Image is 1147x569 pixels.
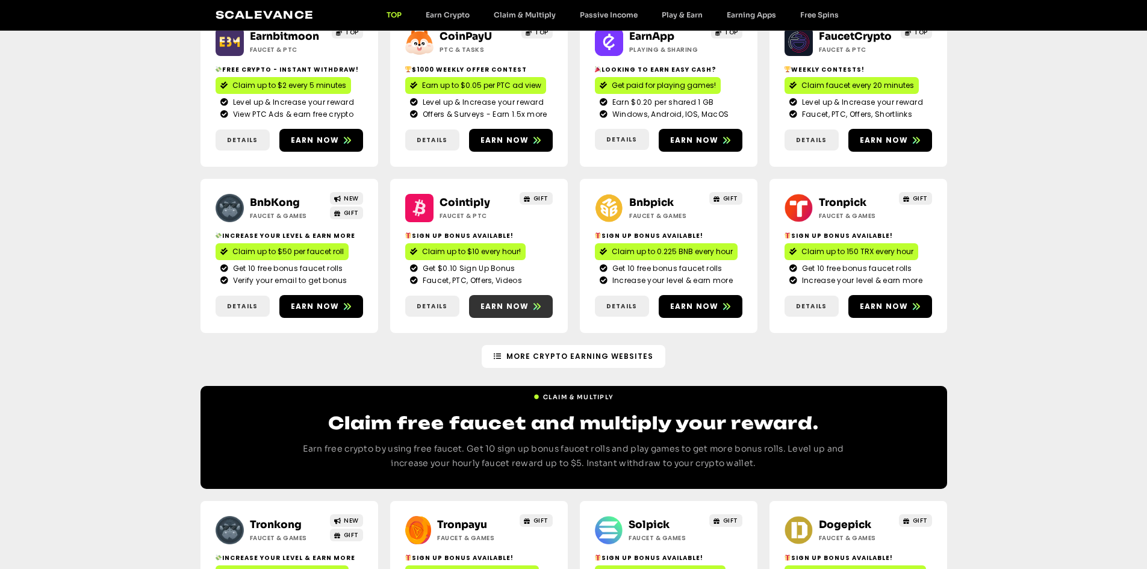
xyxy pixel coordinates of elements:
span: More Crypto Earning Websites [506,351,653,362]
span: Claim faucet every 20 minutes [801,80,914,91]
h2: Faucet & Games [250,533,325,543]
h2: Sign Up Bonus Available! [595,231,742,240]
span: TOP [535,28,549,37]
h2: Looking to Earn Easy Cash? [595,65,742,74]
a: Claim up to $50 per faucet roll [216,243,349,260]
a: GIFT [709,514,742,527]
a: TOP [711,26,742,39]
span: Details [417,135,447,145]
span: Earn now [860,301,909,312]
span: Get $0.10 Sign Up Bonus [420,263,515,274]
span: Claim up to 150 TRX every hour [801,246,913,257]
a: GIFT [709,192,742,205]
a: TOP [901,26,932,39]
a: FaucetCrypto [819,30,892,43]
span: NEW [344,194,359,203]
a: Tronkong [250,518,302,531]
h2: Playing & Sharing [629,45,704,54]
a: TOP [332,26,363,39]
span: Details [417,302,447,311]
a: Scalevance [216,8,314,21]
span: Get paid for playing games! [612,80,716,91]
span: Earn now [670,301,719,312]
span: Earn now [860,135,909,146]
a: Claim up to $10 every hour! [405,243,526,260]
span: Earn $0.20 per shared 1 GB [609,97,714,108]
span: GIFT [913,194,928,203]
h2: Faucet & PTC [819,45,894,54]
a: NEW [330,514,363,527]
h2: Sign Up Bonus Available! [405,553,553,562]
span: TOP [724,28,738,37]
span: Details [227,135,258,145]
img: 🎉 [595,66,601,72]
h2: Faucet & Games [629,211,704,220]
img: 🎁 [785,555,791,561]
img: 🏆 [785,66,791,72]
span: Details [796,302,827,311]
a: Details [216,296,270,317]
span: Earn now [291,135,340,146]
a: TOP [375,10,414,19]
span: Claim & Multiply [543,393,614,402]
span: Details [606,135,637,144]
a: GIFT [330,529,363,541]
span: Earn up to $0.05 per PTC ad view [422,80,541,91]
span: Verify your email to get bonus [230,275,347,286]
p: Earn free crypto by using free faucet. Get 10 sign up bonus faucet rolls and play games to get mo... [285,442,863,471]
a: Claim & Multiply [482,10,568,19]
span: Details [606,302,637,311]
a: Details [216,129,270,151]
h2: Faucet & Games [437,533,512,543]
h2: Free crypto - Instant withdraw! [216,65,363,74]
span: Get 10 free bonus faucet rolls [230,263,343,274]
img: 🎁 [595,232,601,238]
span: GIFT [723,516,738,525]
span: Earn now [291,301,340,312]
h2: Increase your level & earn more [216,231,363,240]
a: GIFT [899,514,932,527]
span: Level up & Increase your reward [230,97,354,108]
h2: Sign Up Bonus Available! [595,553,742,562]
span: View PTC Ads & earn free crypto [230,109,353,120]
h2: Sign Up Bonus Available! [785,553,932,562]
a: Tronpick [819,196,866,209]
span: Claim up to $10 every hour! [422,246,521,257]
nav: Menu [375,10,851,19]
a: CoinPayU [440,30,492,43]
a: Claim up to 150 TRX every hour [785,243,918,260]
a: Dogepick [819,518,871,531]
span: Level up & Increase your reward [420,97,544,108]
span: Level up & Increase your reward [799,97,923,108]
span: Earn now [480,301,529,312]
h2: Claim free faucet and multiply your reward. [285,411,863,435]
span: Claim up to $2 every 5 minutes [232,80,346,91]
a: Claim & Multiply [533,388,614,402]
a: GIFT [330,207,363,219]
a: Details [595,296,649,317]
img: 🎁 [785,232,791,238]
img: 🎁 [405,555,411,561]
a: Earn now [848,129,932,152]
a: Earn up to $0.05 per PTC ad view [405,77,546,94]
span: GIFT [913,516,928,525]
span: GIFT [533,194,549,203]
span: Details [227,302,258,311]
a: Play & Earn [650,10,715,19]
a: Earn now [848,295,932,318]
a: Details [595,129,649,150]
h2: Weekly contests! [785,65,932,74]
span: Increase your level & earn more [609,275,733,286]
a: Earn now [659,129,742,152]
a: NEW [330,192,363,205]
a: GIFT [520,192,553,205]
a: Bnbpick [629,196,674,209]
span: NEW [344,516,359,525]
img: 💸 [216,66,222,72]
span: GIFT [533,516,549,525]
a: Details [785,296,839,317]
a: Details [405,129,459,151]
a: Earn now [469,129,553,152]
a: GIFT [899,192,932,205]
a: GIFT [520,514,553,527]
